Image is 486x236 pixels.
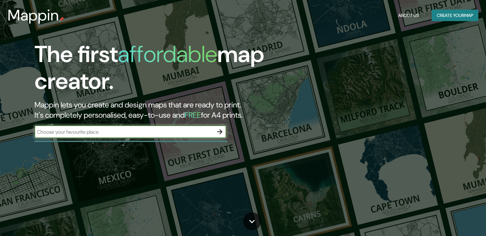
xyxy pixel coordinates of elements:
img: mappin-pin [59,17,64,22]
input: Choose your favourite place [35,128,213,136]
h1: affordable [118,39,217,69]
h5: FREE [185,110,201,120]
button: About Us [396,10,421,21]
h1: The first map creator. [35,41,278,100]
h2: Mappin lets you create and design maps that are ready to print. It's completely personalised, eas... [35,100,278,120]
button: Create yourmap [432,10,478,21]
h3: Mappin [8,6,59,24]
